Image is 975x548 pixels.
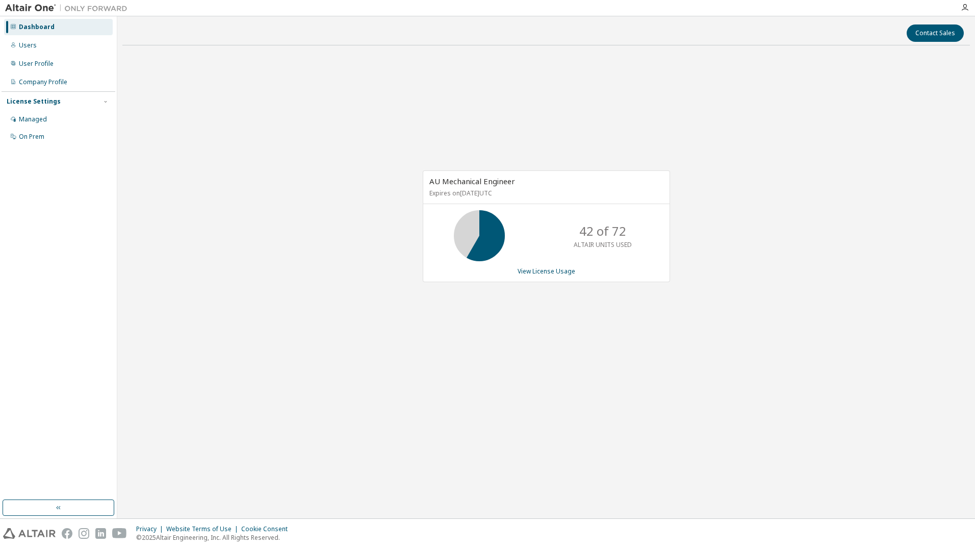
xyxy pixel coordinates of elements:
[241,525,294,533] div: Cookie Consent
[95,528,106,539] img: linkedin.svg
[19,41,37,49] div: Users
[79,528,89,539] img: instagram.svg
[19,60,54,68] div: User Profile
[19,115,47,123] div: Managed
[429,189,661,197] p: Expires on [DATE] UTC
[907,24,964,42] button: Contact Sales
[112,528,127,539] img: youtube.svg
[136,533,294,542] p: © 2025 Altair Engineering, Inc. All Rights Reserved.
[574,240,632,249] p: ALTAIR UNITS USED
[3,528,56,539] img: altair_logo.svg
[518,267,575,276] a: View License Usage
[19,133,44,141] div: On Prem
[166,525,241,533] div: Website Terms of Use
[579,222,626,240] p: 42 of 72
[62,528,72,539] img: facebook.svg
[19,78,67,86] div: Company Profile
[5,3,133,13] img: Altair One
[429,176,515,186] span: AU Mechanical Engineer
[7,97,61,106] div: License Settings
[136,525,166,533] div: Privacy
[19,23,55,31] div: Dashboard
